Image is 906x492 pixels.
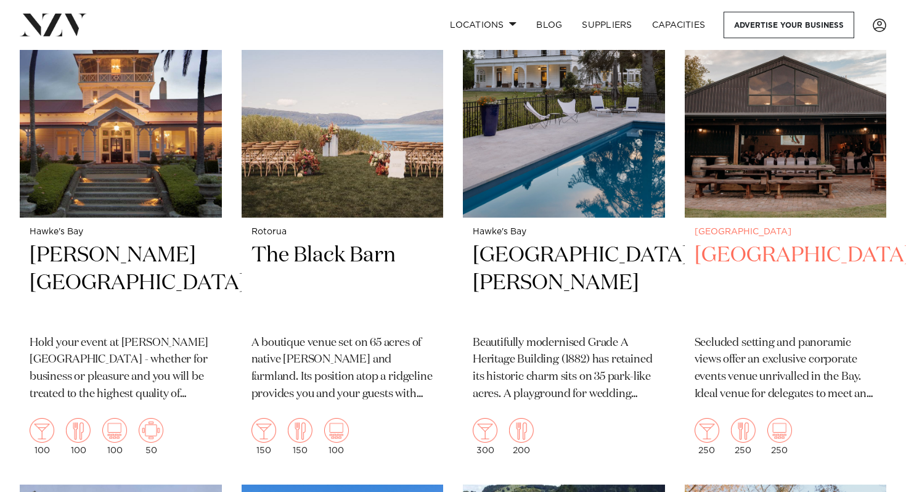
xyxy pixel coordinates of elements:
img: cocktail.png [695,418,719,443]
img: theatre.png [767,418,792,443]
div: 100 [30,418,54,455]
div: 250 [731,418,756,455]
div: 50 [139,418,163,455]
div: 100 [102,418,127,455]
img: cocktail.png [251,418,276,443]
img: meeting.png [139,418,163,443]
img: cocktail.png [30,418,54,443]
h2: [GEOGRAPHIC_DATA] [695,242,877,325]
div: 300 [473,418,497,455]
a: Advertise your business [724,12,854,38]
div: 250 [695,418,719,455]
img: dining.png [509,418,534,443]
a: Capacities [642,12,716,38]
img: theatre.png [324,418,349,443]
p: Secluded setting and panoramic views offer an exclusive corporate events venue unrivalled in the ... [695,335,877,404]
div: 200 [509,418,534,455]
small: Rotorua [251,228,434,237]
small: Hawke's Bay [30,228,212,237]
p: Beautifully modernised Grade A Heritage Building (1882) has retained its historic charm sits on 3... [473,335,655,404]
div: 150 [251,418,276,455]
img: dining.png [288,418,312,443]
div: 150 [288,418,312,455]
img: dining.png [731,418,756,443]
a: BLOG [526,12,572,38]
h2: [PERSON_NAME][GEOGRAPHIC_DATA] [30,242,212,325]
img: nzv-logo.png [20,14,87,36]
div: 100 [324,418,349,455]
a: SUPPLIERS [572,12,642,38]
h2: [GEOGRAPHIC_DATA][PERSON_NAME] [473,242,655,325]
div: 250 [767,418,792,455]
h2: The Black Barn [251,242,434,325]
p: Hold your event at [PERSON_NAME][GEOGRAPHIC_DATA] - whether for business or pleasure and you will... [30,335,212,404]
small: Hawke's Bay [473,228,655,237]
img: dining.png [66,418,91,443]
small: [GEOGRAPHIC_DATA] [695,228,877,237]
p: A boutique venue set on 65 acres of native [PERSON_NAME] and farmland. Its position atop a ridgel... [251,335,434,404]
img: theatre.png [102,418,127,443]
img: cocktail.png [473,418,497,443]
div: 100 [66,418,91,455]
a: Locations [440,12,526,38]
